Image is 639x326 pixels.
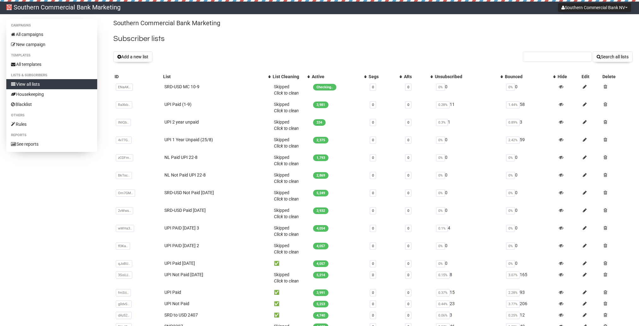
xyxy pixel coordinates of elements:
span: 3.07% [506,271,520,279]
th: List Cleaning: No sort applied, activate to apply an ascending sort [271,72,311,81]
td: 165 [504,269,556,287]
td: 0 [434,152,504,169]
td: 8 [434,269,504,287]
li: Lists & subscribers [6,72,97,79]
a: 0 [407,273,409,277]
div: Active [312,73,361,80]
span: lNIQb.. [116,119,131,126]
h2: Subscriber lists [113,33,633,44]
td: ✅ [271,287,311,298]
td: 0 [434,258,504,269]
li: Campaigns [6,22,97,29]
a: 0 [372,302,374,306]
a: 0 [407,226,409,230]
a: 0 [372,120,374,125]
span: fl3Ka.. [116,242,130,250]
td: ✅ [271,258,311,269]
li: Templates [6,52,97,59]
a: New campaign [6,39,97,49]
a: UPI Paid (1-9) [164,102,192,107]
span: 0% [506,154,515,161]
span: 0.89% [506,119,520,126]
td: 1 [434,116,504,134]
a: NL Not Paid UPI 22-8 [164,172,206,178]
span: 0.3% [436,119,448,126]
span: 4,740 [313,312,328,319]
span: 3,991 [313,289,328,296]
a: 0 [407,103,409,107]
span: 5,214 [313,272,328,278]
td: 0 [434,81,504,99]
div: Delete [602,73,631,80]
th: Active: No sort applied, activate to apply an ascending sort [311,72,367,81]
span: 0.15% [436,271,450,279]
a: Click to clean [274,108,299,113]
a: Click to clean [274,196,299,201]
a: 0 [407,156,409,160]
span: 0% [436,172,445,179]
a: 0 [372,85,374,89]
span: 2,375 [313,137,328,143]
span: 1,793 [313,154,328,161]
span: Skipped [274,208,299,219]
li: Reports [6,131,97,139]
a: Click to clean [274,161,299,166]
a: 0 [372,273,374,277]
div: ARs [404,73,427,80]
a: UPI Paid [DATE] [164,261,195,266]
span: ENaAK.. [116,84,133,91]
a: 0 [407,138,409,142]
a: 0 [372,291,374,295]
span: Skipped [274,190,299,201]
span: 2.28% [506,289,520,296]
span: Skipped [274,84,299,96]
span: 0% [436,84,445,91]
span: 0% [436,189,445,197]
a: 0 [407,244,409,248]
th: Delete: No sort applied, sorting is disabled [601,72,633,81]
div: Hide [558,73,579,80]
span: 1.44% [506,101,520,108]
a: UPI Not Paid [DATE] [164,272,203,277]
span: 0.28% [436,101,450,108]
a: SRD-USD Not Paid [DATE] [164,190,214,195]
td: 0 [504,222,556,240]
span: Skipped [274,225,299,237]
span: Skipped [274,137,299,148]
a: SRD to USD 2407 [164,312,198,317]
a: SRD-USD MC 10-9 [164,84,199,89]
button: Search all lists [593,51,633,62]
a: 0 [372,103,374,107]
td: 0 [504,152,556,169]
span: 0.1% [436,225,448,232]
a: 0 [372,191,374,195]
td: 0 [434,240,504,258]
a: Click to clean [274,179,299,184]
a: UPI 2 year unpaid [164,119,199,125]
div: List Cleaning [273,73,304,80]
span: dAz52.. [116,312,132,319]
a: 0 [372,156,374,160]
td: 0 [434,134,504,152]
a: Click to clean [274,214,299,219]
td: 15 [434,287,504,298]
span: BkToc.. [116,172,132,179]
span: Skipped [274,102,299,113]
a: 0 [372,209,374,213]
td: 3 [504,116,556,134]
th: ID: No sort applied, sorting is disabled [113,72,162,81]
span: 0% [506,172,515,179]
td: 93 [504,287,556,298]
a: Click to clean [274,143,299,148]
a: 0 [407,120,409,125]
span: qJoBU.. [116,260,132,267]
th: Unsubscribed: No sort applied, activate to apply an ascending sort [434,72,504,81]
span: zCDFm.. [116,154,133,161]
a: 0 [407,173,409,178]
span: 0.44% [436,300,450,308]
span: Om7GM.. [116,189,135,197]
div: Segs [369,73,396,80]
a: UPI Paid [164,290,181,295]
span: fmSti.. [116,289,131,296]
td: 12 [504,309,556,321]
